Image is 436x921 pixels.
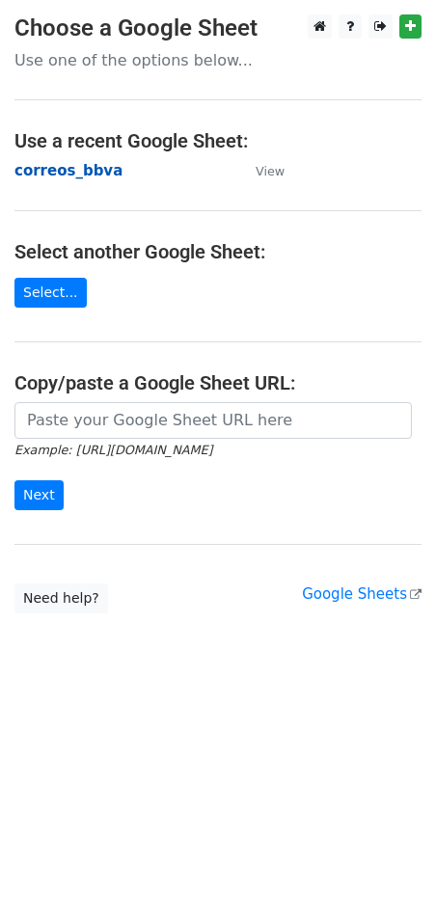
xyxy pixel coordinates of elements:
div: Widget de chat [340,828,436,921]
a: Need help? [14,583,108,613]
a: View [236,162,285,179]
h4: Copy/paste a Google Sheet URL: [14,371,422,394]
h3: Choose a Google Sheet [14,14,422,42]
p: Use one of the options below... [14,50,422,70]
input: Next [14,480,64,510]
small: Example: [URL][DOMAIN_NAME] [14,443,212,457]
h4: Select another Google Sheet: [14,240,422,263]
input: Paste your Google Sheet URL here [14,402,412,439]
iframe: Chat Widget [340,828,436,921]
h4: Use a recent Google Sheet: [14,129,422,152]
a: Select... [14,278,87,308]
a: Google Sheets [302,585,422,603]
a: correos_bbva [14,162,123,179]
small: View [256,164,285,178]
